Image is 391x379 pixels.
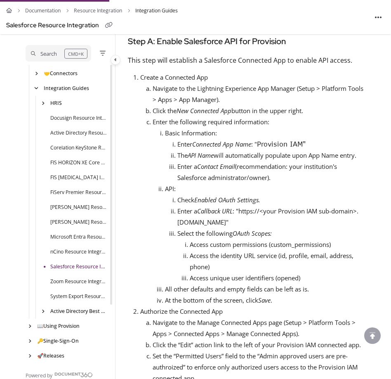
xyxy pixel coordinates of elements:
a: Active Directory Resource Integration [50,129,107,137]
p: At the bottom of the screen, click . [165,295,366,306]
a: Documentation [25,5,61,16]
div: arrow [26,352,34,359]
div: arrow [32,70,40,77]
button: Article more options [372,11,385,24]
em: API Name [188,151,214,159]
span: 🤝 [44,70,50,77]
p: API: [165,183,366,194]
a: Salesforce Resource Integration [50,263,107,271]
span: 🚀 [37,352,43,359]
p: Navigate to the Manage Connected Apps page (Setup > Platform Tools > Apps > Connected Apps > Mana... [153,317,366,339]
button: Category toggle [111,55,120,65]
a: Home [6,5,12,16]
img: Document360 [54,372,93,377]
div: arrow [39,99,47,107]
a: FIS IBS Insight Resource Integration [50,174,107,182]
a: Resource Integration [74,5,122,16]
p: All other defaults and empty fields can be left as is. [165,284,366,295]
a: HRIS [50,99,62,107]
em: Save [258,296,271,304]
a: FIS HORIZON XE Core Banking Resource Integration [50,159,107,167]
p: This step will establish a Salesforce Connected App to enable API access. [128,55,366,65]
p: Enter a : "https://<your Provision IAM sub-domain>.[DOMAIN_NAME]" [177,206,366,228]
a: System Export Resource Integration [50,293,107,301]
p: Enter a (recommendation: your institution's Salesforce administrator/owner). [177,161,366,183]
a: FiServ Premier Resource Integration [50,189,107,197]
a: Using Provision [37,322,80,330]
span: 🔑 [37,337,43,344]
a: Releases [37,352,64,360]
p: Check [177,194,366,206]
em: Callback URL [197,207,233,215]
em: New Connected App [177,107,231,115]
p: Click the “Edit” action link to the left of your Provision IAM connected app. [153,339,366,351]
a: Zoom Resource Integration [50,278,107,286]
p: The will automatically populate upon App Name entry. [177,150,366,161]
button: Search [26,45,91,62]
button: Copy link of [102,19,115,32]
em: Contact Email [197,162,235,171]
div: arrow [26,337,34,344]
span: Provision IAM" [257,140,306,148]
p: Create a Connected App [140,72,366,83]
p: Enter : " [177,139,366,150]
p: Authorize the Connected App [140,306,366,317]
div: CMD+K [64,49,87,59]
p: Basic Information: [165,128,366,139]
a: Active Directory Best Practices [50,308,107,315]
em: Connected App Name [192,140,251,148]
p: Select the following [177,228,366,239]
a: Jack Henry SilverLake Resource Integration [50,204,107,211]
p: Access the identity URL service (id, profile, email, address, phone) [190,250,366,272]
button: Filter [98,48,108,58]
p: Enter the following required information: [153,116,366,128]
p: Click the button in the upper right. [153,105,366,116]
a: Microsoft Entra Resource Integration [50,233,107,241]
h4: Step A: Enable Salesforce API for Provision [128,35,366,49]
div: arrow [26,322,34,329]
span: Integration Guides [135,5,178,16]
a: nCino Resource Integration [50,248,107,256]
div: Salesforce Resource Integration [6,20,99,31]
p: Access custom permissions (custom_permissions) [190,239,366,250]
a: Integration Guides [44,85,89,92]
div: Search [40,49,57,58]
div: arrow [32,85,40,92]
p: Access unique user identifiers (opened) [190,272,366,284]
a: Docusign Resource Integration [50,114,107,122]
p: Navigate to the Lightning Experience App Manager (Setup > Platform Tools > Apps > App Manager). [153,83,366,105]
a: Connectors [44,70,78,78]
span: 📖 [37,322,43,329]
em: OAuth Scopes: [233,229,272,237]
div: scroll to top [364,327,381,344]
em: Enabled OAuth Settings. [194,196,260,204]
div: arrow [39,308,47,315]
a: Single-Sign-On [37,337,79,345]
a: Corelation KeyStone Resource Integration [50,144,107,152]
a: Jack Henry Symitar Resource Integration [50,218,107,226]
